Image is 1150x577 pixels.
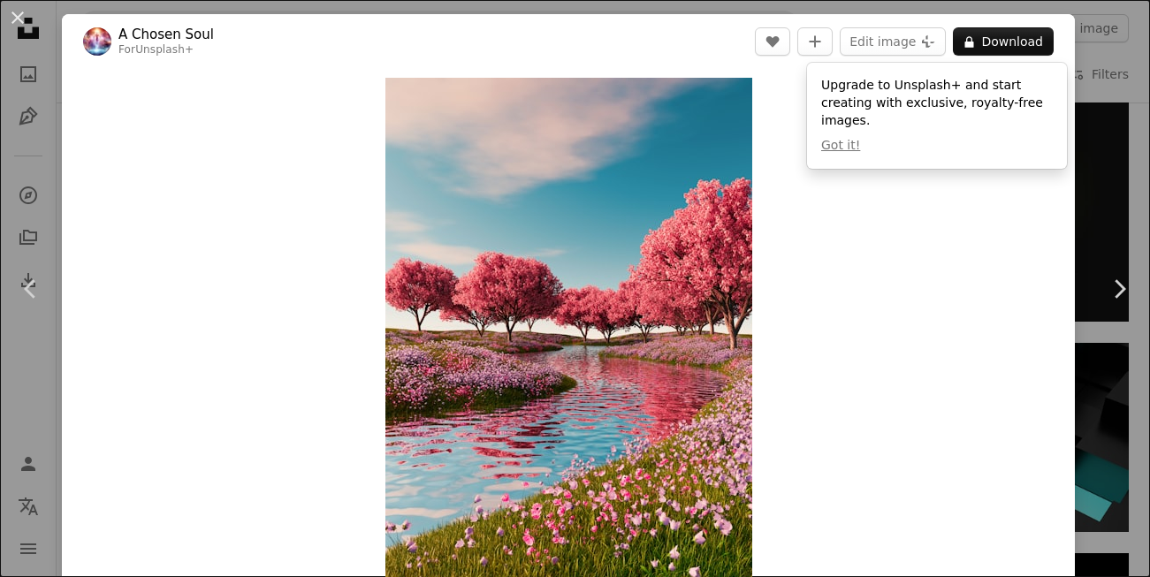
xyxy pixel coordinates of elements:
[118,43,214,57] div: For
[821,137,860,155] button: Got it!
[953,27,1054,56] button: Download
[135,43,194,56] a: Unsplash+
[118,26,214,43] a: A Chosen Soul
[755,27,790,56] button: Like
[83,27,111,56] img: Go to A Chosen Soul's profile
[840,27,946,56] button: Edit image
[797,27,833,56] button: Add to Collection
[807,63,1067,169] div: Upgrade to Unsplash+ and start creating with exclusive, royalty-free images.
[1088,204,1150,374] a: Next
